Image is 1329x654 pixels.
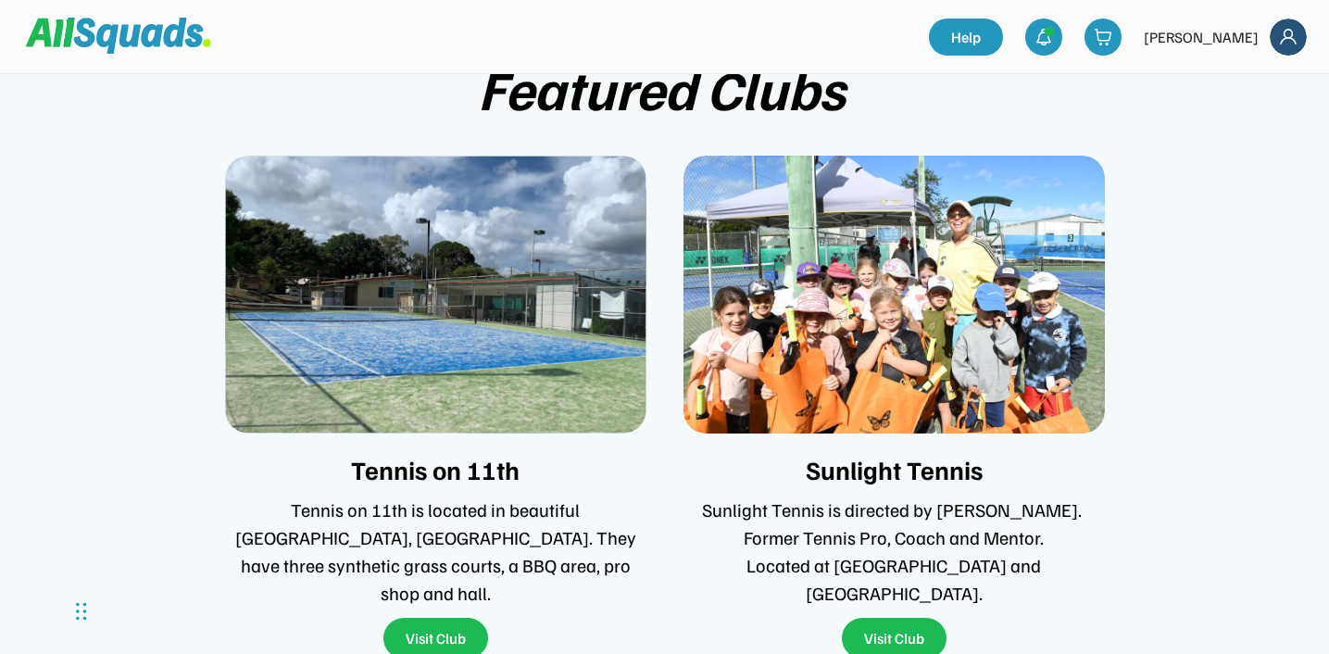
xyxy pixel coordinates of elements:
img: bell-03%20%281%29.svg [1034,28,1053,46]
div: Tennis on 11th is located in beautiful [GEOGRAPHIC_DATA], [GEOGRAPHIC_DATA]. They have three synt... [225,496,646,607]
img: shopping-cart-01%20%281%29.svg [1094,28,1112,46]
div: Featured Clubs [478,57,852,119]
div: Sunlight Tennis is directed by [PERSON_NAME]. Former Tennis Pro, Coach and Mentor. Located at [GE... [683,496,1105,607]
img: Squad%20Logo.svg [26,18,211,53]
a: Help [929,19,1003,56]
img: Rectangle%2013%20%281%29.svg [225,156,646,434]
div: Sunlight Tennis [683,456,1105,484]
img: Frame%2018.svg [1270,19,1307,56]
img: sunlight_tennis_profile_picture-min.jpeg [683,156,1105,434]
div: [PERSON_NAME] [1144,26,1259,48]
div: Tennis on 11th [225,456,646,484]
